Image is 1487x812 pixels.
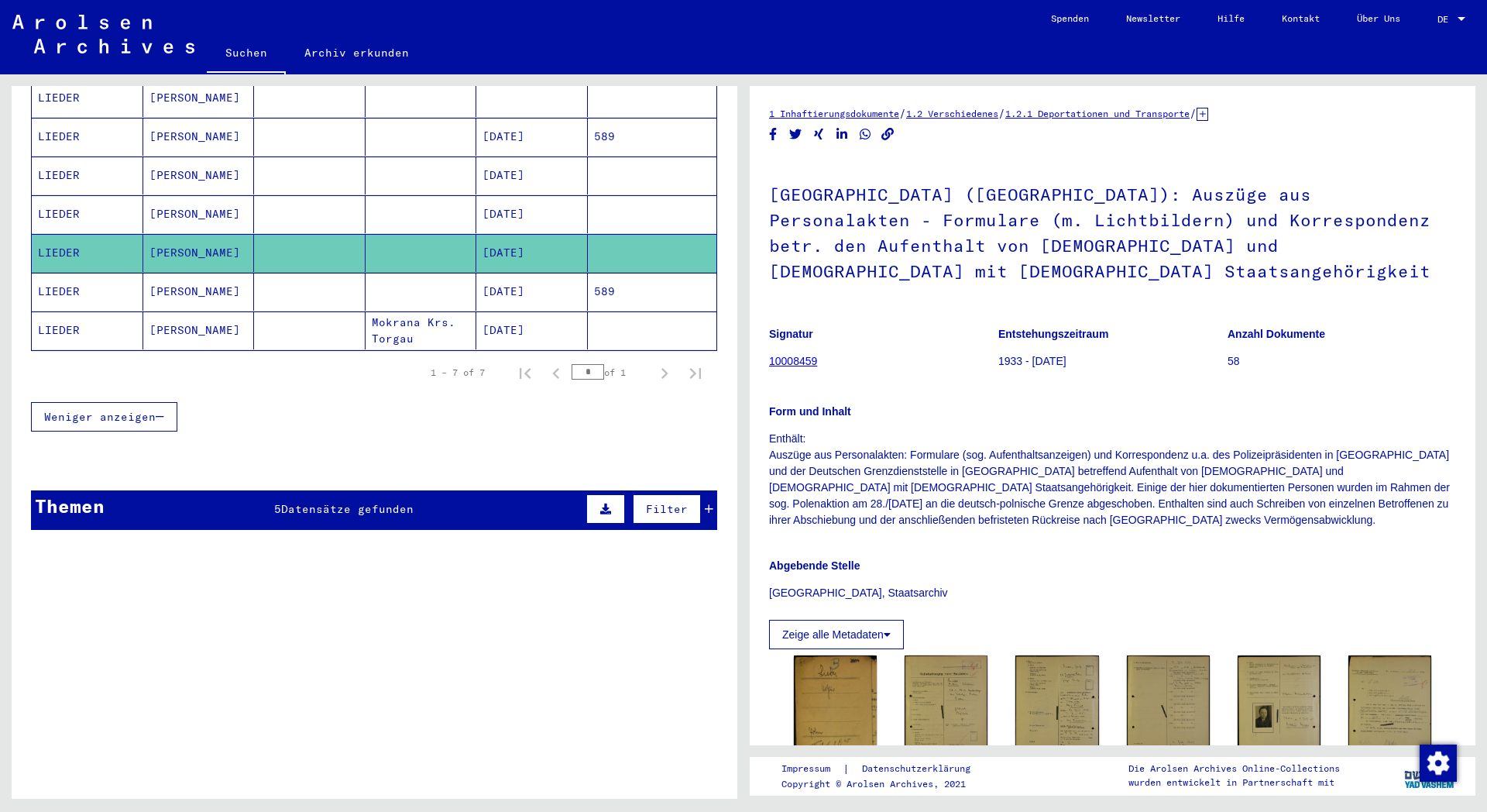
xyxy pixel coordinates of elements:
img: Zustimmung ändern [1420,745,1457,782]
mat-cell: [DATE] [476,311,588,349]
div: | [781,761,989,777]
mat-cell: LIEDER [32,234,143,272]
a: 1 Inhaftierungsdokumente [769,108,899,119]
mat-cell: LIEDER [32,311,143,349]
b: Form und Inhalt [769,405,851,418]
button: Copy link [880,125,896,144]
mat-cell: [DATE] [476,118,588,156]
mat-cell: LIEDER [32,79,143,117]
span: / [899,106,906,120]
span: Datensätze gefunden [281,502,414,516]
button: Share on Twitter [788,125,804,144]
p: [GEOGRAPHIC_DATA], Staatsarchiv [769,585,1456,601]
div: 1 – 7 of 7 [431,366,485,380]
mat-cell: [PERSON_NAME] [143,118,255,156]
span: Filter [646,502,688,516]
button: Previous page [541,357,572,388]
button: Filter [633,494,701,524]
mat-cell: [PERSON_NAME] [143,157,255,194]
mat-cell: [DATE] [476,273,588,311]
b: Anzahl Dokumente [1228,328,1325,340]
mat-cell: [PERSON_NAME] [143,234,255,272]
button: Share on Xing [811,125,827,144]
button: Share on LinkedIn [834,125,850,144]
img: 006.jpg [1348,655,1431,772]
img: 002.jpg [905,655,987,772]
span: / [998,106,1005,120]
b: Abgebende Stelle [769,559,860,572]
button: Next page [649,357,680,388]
mat-cell: LIEDER [32,118,143,156]
p: 1933 - [DATE] [998,353,1227,370]
p: Copyright © Arolsen Archives, 2021 [781,777,989,791]
p: Die Arolsen Archives Online-Collections [1128,762,1340,776]
mat-cell: [PERSON_NAME] [143,79,255,117]
button: Zeige alle Metadaten [769,620,904,649]
img: 003.jpg [1015,655,1098,772]
b: Signatur [769,328,813,340]
p: wurden entwickelt in Partnerschaft mit [1128,776,1340,790]
mat-cell: Mokrana Krs. Torgau [366,311,477,349]
button: Share on Facebook [765,125,781,144]
mat-cell: 589 [588,273,717,311]
h1: [GEOGRAPHIC_DATA] ([GEOGRAPHIC_DATA]): Auszüge aus Personalakten - Formulare (m. Lichtbildern) un... [769,159,1456,304]
div: Themen [35,492,105,520]
mat-cell: [PERSON_NAME] [143,195,255,233]
mat-cell: 589 [588,118,717,156]
img: Arolsen_neg.svg [12,15,194,53]
span: Weniger anzeigen [44,410,156,424]
b: Entstehungszeitraum [998,328,1108,340]
span: DE [1437,14,1454,25]
span: 5 [274,502,281,516]
a: Impressum [781,761,843,777]
a: Archiv erkunden [286,34,428,71]
a: 1.2 Verschiedenes [906,108,998,119]
mat-cell: [DATE] [476,157,588,194]
a: 10008459 [769,355,817,367]
p: Enthält: Auszüge aus Personalakten: Formulare (sog. Aufenthaltsanzeigen) und Korrespondenz u.a. d... [769,431,1456,528]
mat-cell: LIEDER [32,157,143,194]
button: Share on WhatsApp [857,125,874,144]
img: 004.jpg [1127,655,1210,770]
button: First page [510,357,541,388]
mat-cell: [PERSON_NAME] [143,273,255,311]
mat-cell: [DATE] [476,234,588,272]
a: Datenschutzerklärung [850,761,989,777]
button: Weniger anzeigen [31,402,177,432]
img: yv_logo.png [1401,756,1459,795]
a: 1.2.1 Deportationen und Transporte [1005,108,1190,119]
mat-cell: [DATE] [476,195,588,233]
mat-cell: LIEDER [32,273,143,311]
span: / [1190,106,1197,120]
mat-cell: LIEDER [32,195,143,233]
div: of 1 [572,365,649,380]
mat-cell: [PERSON_NAME] [143,311,255,349]
p: 58 [1228,353,1456,370]
img: 005.jpg [1238,655,1320,772]
a: Suchen [207,34,286,74]
button: Last page [680,357,711,388]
